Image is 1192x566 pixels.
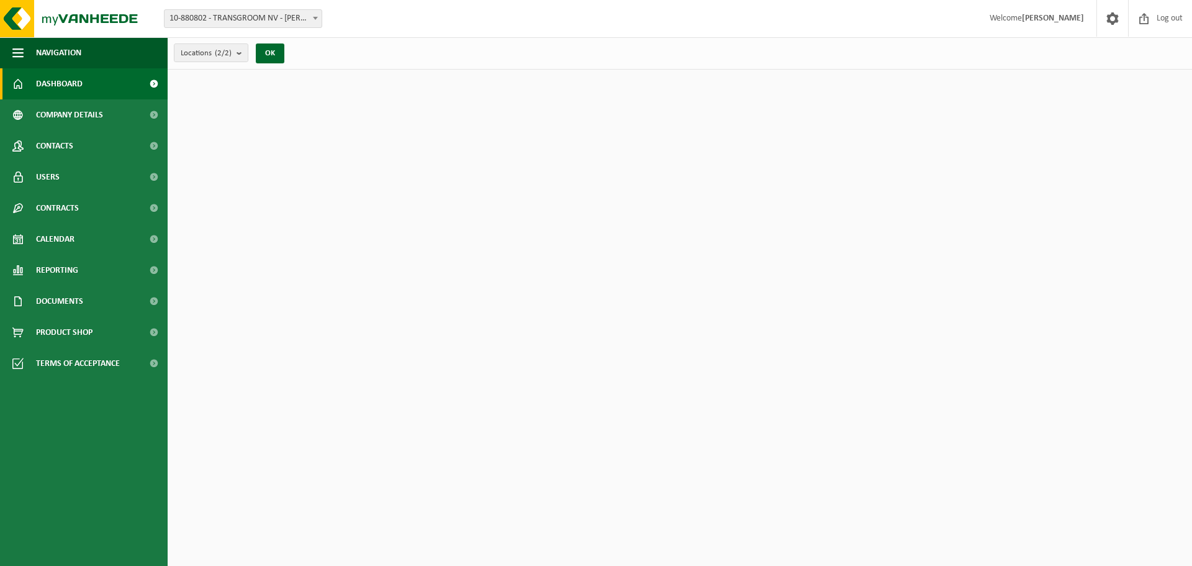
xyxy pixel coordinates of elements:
[36,142,73,151] font: Contacts
[36,80,83,89] font: Dashboard
[181,49,212,57] font: Locations
[1022,14,1084,23] font: [PERSON_NAME]
[164,9,322,28] span: 10-880802 - TRANSGROOM NV - MOEN
[990,14,1022,23] font: Welcome
[36,173,60,182] font: Users
[36,297,83,306] font: Documents
[169,14,345,23] font: 10-880802 - TRANSGROOM NV - [PERSON_NAME]
[36,111,103,120] font: Company details
[36,266,78,275] font: Reporting
[36,204,79,213] font: Contracts
[36,328,93,337] font: Product Shop
[174,43,248,62] button: Locations(2/2)
[265,49,275,57] font: OK
[36,235,74,244] font: Calendar
[1157,14,1183,23] font: Log out
[36,48,81,58] font: Navigation
[36,359,120,368] font: Terms of acceptance
[165,10,322,27] span: 10-880802 - TRANSGROOM NV - MOEN
[215,49,232,57] font: (2/2)
[256,43,284,63] button: OK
